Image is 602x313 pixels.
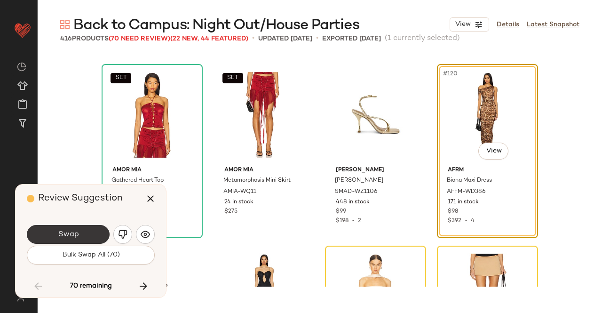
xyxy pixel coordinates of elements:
[109,35,170,42] span: (70 Need Review)
[223,177,291,185] span: Metamorphosis Mini Skirt
[38,193,123,203] span: Review Suggestion
[447,188,485,196] span: AFFM-WD386
[455,21,471,28] span: View
[224,208,238,216] span: $275
[141,230,150,239] img: svg%3e
[27,246,155,265] button: Bulk Swap All (70)
[112,166,192,175] span: AMOR MIA
[497,20,519,30] a: Details
[224,198,253,207] span: 24 in stock
[170,35,248,42] span: (22 New, 44 Featured)
[335,188,377,196] span: SMAD-WZ1106
[252,33,254,44] span: •
[316,33,318,44] span: •
[258,34,312,44] p: updated [DATE]
[60,35,72,42] span: 416
[27,225,110,244] button: Swap
[328,67,423,162] img: SMAD-WZ1106_V1.jpg
[450,17,489,32] button: View
[70,282,112,290] span: 70 remaining
[13,21,32,40] img: heart_red.DM2ytmEG.svg
[57,230,79,239] span: Swap
[349,218,358,224] span: •
[224,166,304,175] span: AMOR MIA
[227,75,238,81] span: SET
[385,33,460,44] span: (1 currently selected)
[485,147,501,155] span: View
[358,218,361,224] span: 2
[217,67,311,162] img: AMIA-WQ11_V1.jpg
[111,73,131,83] button: SET
[335,177,383,185] span: [PERSON_NAME]
[62,251,119,259] span: Bulk Swap All (70)
[478,143,508,160] button: View
[336,166,415,175] span: [PERSON_NAME]
[527,20,579,30] a: Latest Snapshot
[60,34,248,44] div: Products
[115,75,127,81] span: SET
[447,177,492,185] span: Biona Maxi Dress
[105,67,199,162] img: AMIA-WS17_V1.jpg
[223,188,256,196] span: AMIA-WQ11
[322,34,381,44] p: Exported [DATE]
[60,20,70,29] img: svg%3e
[73,16,359,35] span: Back to Campus: Night Out/House Parties
[222,73,243,83] button: SET
[11,294,30,302] img: svg%3e
[440,67,535,162] img: AFFM-WD386_V1.jpg
[17,62,26,72] img: svg%3e
[442,69,459,79] span: #120
[336,208,346,216] span: $99
[336,218,349,224] span: $198
[111,177,164,185] span: Gathered Heart Top
[336,198,370,207] span: 448 in stock
[118,230,127,239] img: svg%3e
